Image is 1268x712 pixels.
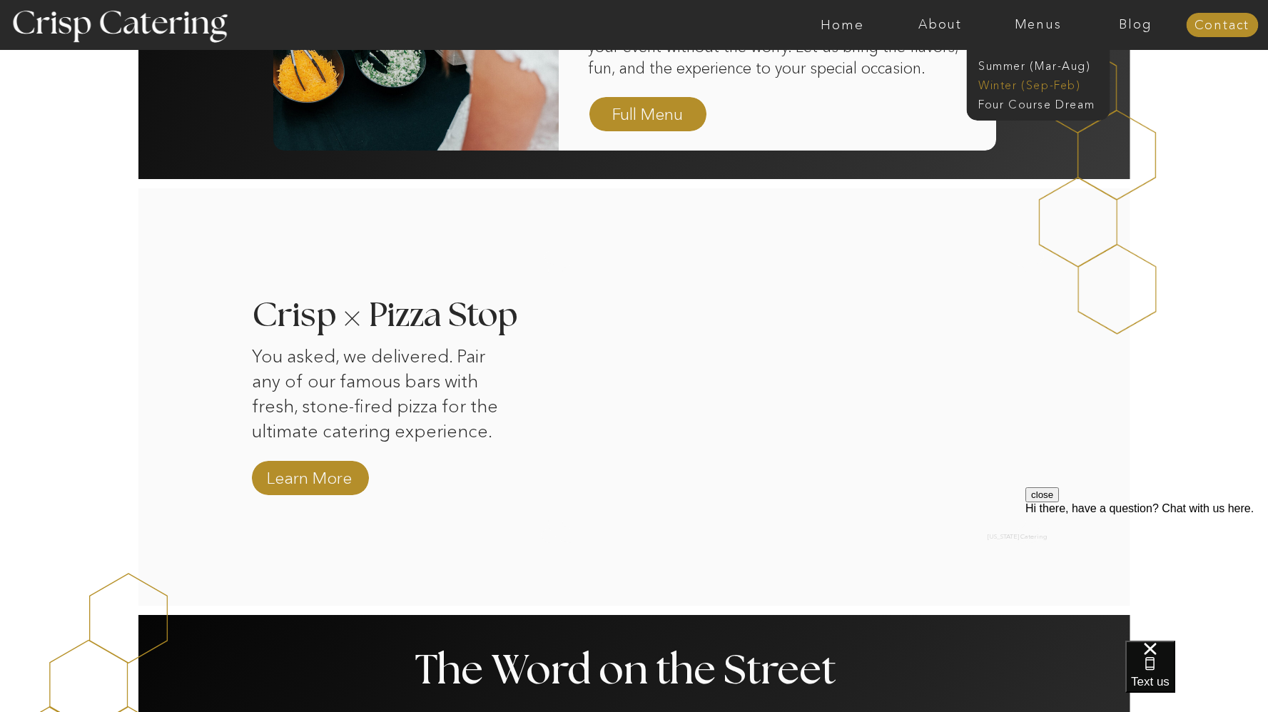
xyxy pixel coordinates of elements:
h3: Crisp Pizza Stop [252,299,541,327]
iframe: podium webchat widget prompt [1025,487,1268,658]
a: Four Course Dream [978,96,1106,110]
a: Summer (Mar-Aug) [978,58,1106,71]
a: Learn More [262,467,357,492]
a: Menus [989,18,1087,32]
h2: [US_STATE] Catering [988,532,1099,546]
a: About [891,18,989,32]
a: Winter (Sep-Feb) [978,77,1095,91]
p: You asked, we delivered. Pair any of our famous bars with fresh, stone-fired pizza for the ultima... [252,344,500,446]
a: Contact [1186,19,1258,33]
iframe: podium webchat widget bubble [1125,641,1268,712]
a: Full Menu [607,103,689,128]
a: Blog [1087,18,1185,32]
p: The Word on the Street [415,651,854,693]
a: Home [793,18,891,32]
